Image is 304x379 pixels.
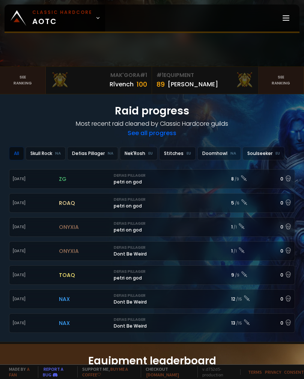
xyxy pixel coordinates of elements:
a: Buy me a coffee [82,366,128,377]
a: [DATE]onyxiapetri on godDefias Pillager1 /10 [9,217,295,237]
h1: Raid progress [9,103,295,119]
a: [DATE]onyxiaDont Be WeirdDefias Pillager1 /10 [9,241,295,261]
small: Classic Hardcore [32,9,92,16]
div: Soulseeker [242,147,285,160]
div: Stitches [159,147,196,160]
div: 100 [137,79,147,89]
a: Classic HardcoreAOTC [5,5,105,32]
small: NA [55,150,61,156]
div: Equipment [157,71,254,79]
span: # 1 [157,71,164,79]
a: Report a bug [43,366,63,377]
span: Made by [5,366,33,377]
div: Skull Rock [26,147,66,160]
span: # 1 [140,71,147,79]
a: a fan [9,366,30,377]
div: 89 [157,79,165,89]
a: [DATE]toaqpetri on godDefias Pillager9 /90 [9,265,295,285]
a: Mak'Gora#1Rîvench100 [46,67,152,94]
div: Defias Pillager [67,147,118,160]
a: Privacy [265,369,281,375]
div: Nek'Rosh [120,147,158,160]
div: Rîvench [110,80,134,89]
div: Mak'Gora [50,71,147,79]
small: EU [148,150,153,156]
a: [DATE]roaqpetri on godDefias Pillager5 /60 [9,193,295,213]
h1: Equipment leaderboard [9,353,295,369]
a: [DATE]zgpetri on godDefias Pillager8 /90 [9,169,295,189]
span: Checkout [141,366,193,377]
div: [PERSON_NAME] [168,80,218,89]
a: [DATE]naxDont Be WeirdDefias Pillager13 /150 [9,313,295,333]
span: v. d752d5 - production [197,366,236,377]
a: [DOMAIN_NAME] [146,372,179,377]
a: See all progress [128,129,176,137]
span: AOTC [32,9,92,27]
div: Doomhowl [197,147,241,160]
a: [DATE]naxDont Be WeirdDefias Pillager12 /150 [9,289,295,309]
small: EU [275,150,280,156]
h4: Most recent raid cleaned by Classic Hardcore guilds [9,119,295,128]
small: EU [187,150,191,156]
a: Terms [248,369,262,375]
small: NA [230,150,236,156]
div: All [9,147,24,160]
a: Consent [284,369,304,375]
small: NA [108,150,113,156]
a: #1Equipment89[PERSON_NAME] [152,67,259,94]
span: Support me, [77,366,137,377]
